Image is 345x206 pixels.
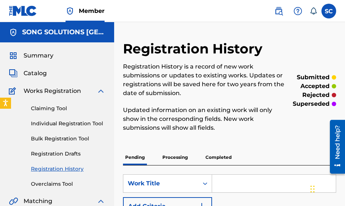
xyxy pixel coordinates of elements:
[297,73,330,82] p: submitted
[293,99,330,108] p: superseded
[203,150,234,165] p: Completed
[271,4,286,18] a: Public Search
[22,28,105,36] h5: SONG SOLUTIONS USA
[31,165,105,173] a: Registration History
[9,69,47,78] a: CatalogCatalog
[24,87,81,95] span: Works Registration
[9,87,18,95] img: Works Registration
[123,150,147,165] p: Pending
[31,150,105,158] a: Registration Drafts
[308,171,345,206] iframe: Chat Widget
[31,105,105,112] a: Claiming Tool
[79,7,105,15] span: Member
[9,197,18,206] img: Matching
[31,135,105,143] a: Bulk Registration Tool
[31,180,105,188] a: Overclaims Tool
[123,62,287,98] p: Registration History is a record of new work submissions or updates to existing works. Updates or...
[300,82,330,91] p: accepted
[310,7,317,15] div: Notifications
[160,150,190,165] p: Processing
[123,106,287,132] p: Updated information on an existing work will only show in the corresponding fields. New work subm...
[24,69,47,78] span: Catalog
[274,7,283,15] img: search
[291,4,305,18] div: Help
[96,87,105,95] img: expand
[96,197,105,206] img: expand
[310,178,315,200] div: Drag
[302,91,330,99] p: rejected
[66,7,74,15] img: Top Rightsholder
[324,117,345,177] iframe: Resource Center
[321,4,336,18] div: User Menu
[24,51,53,60] span: Summary
[9,28,18,37] img: Accounts
[31,120,105,128] a: Individual Registration Tool
[9,51,18,60] img: Summary
[9,51,53,60] a: SummarySummary
[123,41,266,57] h2: Registration History
[128,179,194,188] div: Work Title
[293,7,302,15] img: help
[24,197,52,206] span: Matching
[9,69,18,78] img: Catalog
[9,6,37,16] img: MLC Logo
